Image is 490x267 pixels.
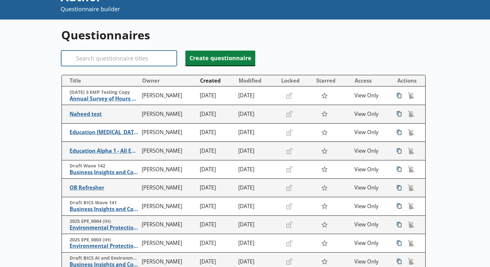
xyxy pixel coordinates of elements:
td: [DATE] [197,197,236,216]
span: [DATE] 3 EMP Testing Copy [70,89,139,95]
td: [DATE] [236,123,278,142]
td: [DATE] [236,142,278,160]
button: Access [352,76,390,86]
td: [PERSON_NAME] [139,160,197,179]
td: [DATE] [236,160,278,179]
td: View Only [352,142,391,160]
button: Star [317,163,331,175]
span: Draft BICS Wave 141 [70,200,139,206]
td: [DATE] [197,160,236,179]
span: OB Refresher [70,184,139,191]
td: [DATE] [236,179,278,197]
button: Star [317,182,331,194]
input: Search questionnaire titles [61,51,177,66]
button: Star [317,145,331,157]
td: [PERSON_NAME] [139,179,197,197]
span: Draft Wave 142 [70,163,139,169]
td: View Only [352,105,391,124]
td: [DATE] [197,105,236,124]
td: [DATE] [197,179,236,197]
button: Starred [313,76,351,86]
td: View Only [352,234,391,253]
td: View Only [352,215,391,234]
button: Star [317,237,331,249]
button: Star [317,126,331,139]
span: Education [MEDICAL_DATA] - All [PERSON_NAME] [70,129,139,136]
td: [PERSON_NAME] [139,86,197,105]
button: Star [317,219,331,231]
button: Locked [279,76,313,86]
td: [DATE] [197,215,236,234]
span: Annual Survey of Hours and Earnings ([PERSON_NAME]) [70,95,139,102]
td: [DATE] [236,215,278,234]
span: 2025 EPE_0004 (IH) [70,218,139,224]
button: Star [317,90,331,102]
button: Created [198,76,236,86]
td: [DATE] [236,105,278,124]
td: [DATE] [197,234,236,253]
td: View Only [352,197,391,216]
p: Questionnaire builder [61,5,328,13]
td: [PERSON_NAME] [139,234,197,253]
td: [DATE] [197,86,236,105]
span: Education Alpha 1 - All EWNI quals [70,148,139,154]
td: [DATE] [236,197,278,216]
td: View Only [352,160,391,179]
td: [DATE] [197,123,236,142]
td: [DATE] [197,142,236,160]
button: Title [64,76,139,86]
button: Create questionnaire [185,51,255,65]
button: Star [317,200,331,212]
td: View Only [352,123,391,142]
td: [PERSON_NAME] [139,142,197,160]
button: Owner [139,76,197,86]
td: [PERSON_NAME] [139,105,197,124]
span: Business Insights and Conditions Survey (BICS) [70,169,139,176]
span: Naheed test [70,111,139,117]
span: Environmental Protection Expenditure [70,243,139,249]
td: [PERSON_NAME] [139,123,197,142]
td: [DATE] [236,234,278,253]
td: View Only [352,179,391,197]
span: 2025 EPE_0003 (IH) [70,237,139,243]
td: View Only [352,86,391,105]
span: Business Insights and Conditions Survey (BICS) [70,206,139,213]
h1: Questionnaires [61,27,426,43]
th: Actions [390,75,425,86]
button: Star [317,108,331,120]
button: Modified [236,76,278,86]
td: [DATE] [236,86,278,105]
span: Draft BICS AI and Environment questions [70,255,139,261]
span: Environmental Protection Expenditure [70,224,139,231]
td: [PERSON_NAME] [139,197,197,216]
td: [PERSON_NAME] [139,215,197,234]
